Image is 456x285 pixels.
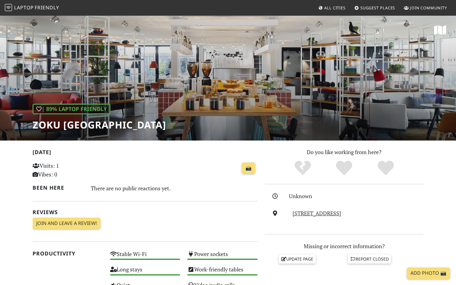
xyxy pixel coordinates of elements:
a: Join and leave a review! [33,218,100,229]
h2: Productivity [33,250,103,257]
div: Long stays [106,264,184,280]
div: | 89% Laptop Friendly [33,104,110,114]
a: LaptopFriendly LaptopFriendly [5,3,59,13]
div: Unknown [289,192,427,201]
a: Suggest Places [352,2,398,13]
h1: Zoku [GEOGRAPHIC_DATA] [33,119,166,131]
a: Report closed [348,255,391,264]
p: Do you like working from here? [265,148,423,157]
h2: Reviews [33,209,258,215]
div: Stable Wi-Fi [106,249,184,264]
div: There are no public reactions yet. [91,183,258,193]
div: Definitely! [365,160,407,176]
span: Laptop [14,4,34,11]
a: Add Photo 📸 [407,268,450,279]
h2: [DATE] [33,149,258,158]
a: [STREET_ADDRESS] [293,210,341,217]
a: 📸 [242,163,255,174]
div: Work-friendly tables [184,264,261,280]
span: All Cities [324,5,346,11]
div: Power sockets [184,249,261,264]
span: Friendly [35,4,59,11]
a: Update page [279,255,316,264]
p: Visits: 1 Vibes: 0 [33,161,103,179]
p: Missing or incorrect information? [265,242,423,251]
a: Join Community [401,2,449,13]
a: All Cities [316,2,348,13]
div: Yes [323,160,365,176]
span: Join Community [410,5,447,11]
span: Suggest Places [360,5,395,11]
h2: Been here [33,185,84,191]
img: LaptopFriendly [5,4,12,11]
div: No [282,160,324,176]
